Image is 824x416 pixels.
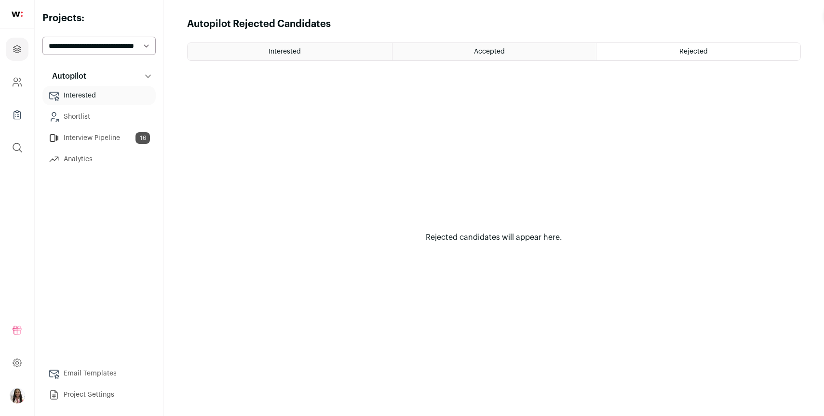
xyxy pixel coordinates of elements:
span: Accepted [474,48,505,55]
a: Company and ATS Settings [6,70,28,94]
span: Rejected [679,48,708,55]
p: Autopilot [46,70,86,82]
div: Rejected candidates will appear here. [374,232,615,243]
h2: Projects: [42,12,156,25]
img: 20087839-medium_jpg [10,388,25,403]
a: Email Templates [42,364,156,383]
a: Projects [6,38,28,61]
a: Interview Pipeline16 [42,128,156,148]
a: Accepted [392,43,596,60]
h1: Autopilot Rejected Candidates [187,17,331,31]
button: Autopilot [42,67,156,86]
a: Company Lists [6,103,28,126]
a: Project Settings [42,385,156,404]
a: Shortlist [42,107,156,126]
a: Interested [42,86,156,105]
img: wellfound-shorthand-0d5821cbd27db2630d0214b213865d53afaa358527fdda9d0ea32b1df1b89c2c.svg [12,12,23,17]
span: 16 [135,132,150,144]
span: Interested [269,48,301,55]
a: Interested [188,43,392,60]
button: Open dropdown [10,388,25,403]
a: Analytics [42,150,156,169]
